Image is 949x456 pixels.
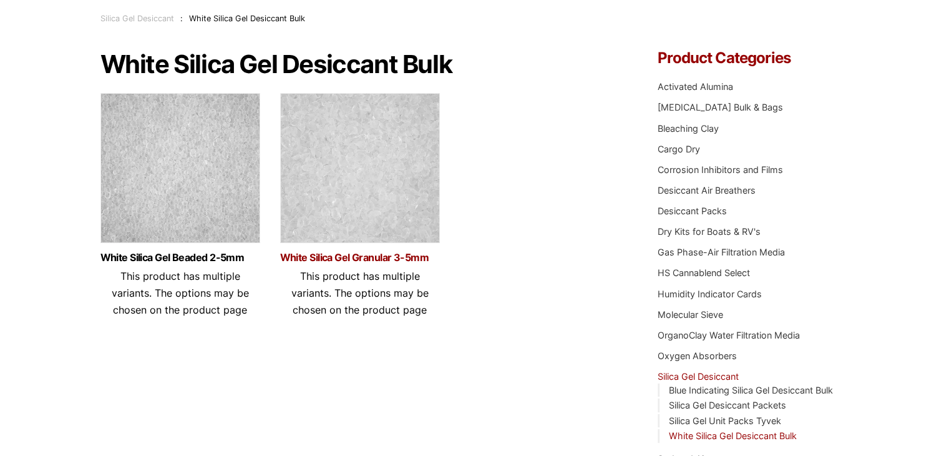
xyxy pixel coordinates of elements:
a: Desiccant Packs [658,206,727,216]
a: White Silica Gel Desiccant Bulk [668,430,796,441]
a: Desiccant Air Breathers [658,185,756,196]
img: White Beaded Silica Gel [100,93,260,249]
a: Bleaching Clay [658,123,719,134]
a: OrganoClay Water Filtration Media [658,330,800,340]
span: : [180,14,183,23]
a: Blue Indicating Silica Gel Desiccant Bulk [668,385,832,395]
a: Dry Kits for Boats & RV's [658,226,761,237]
a: Silica Gel Desiccant [658,371,739,382]
a: Silica Gel Desiccant [100,14,174,23]
span: This product has multiple variants. The options may be chosen on the product page [112,270,249,316]
a: Gas Phase-Air Filtration Media [658,247,785,257]
a: Activated Alumina [658,81,733,92]
a: White Silica Gel Granular 3-5mm [280,252,440,263]
a: Corrosion Inhibitors and Films [658,164,783,175]
span: This product has multiple variants. The options may be chosen on the product page [291,270,429,316]
a: Oxygen Absorbers [658,350,737,361]
a: White Silica Gel Beaded 2-5mm [100,252,260,263]
a: Cargo Dry [658,144,700,154]
a: Humidity Indicator Cards [658,289,762,299]
a: HS Cannablend Select [658,267,750,278]
a: Molecular Sieve [658,309,723,320]
span: White Silica Gel Desiccant Bulk [189,14,305,23]
a: Silica Gel Unit Packs Tyvek [668,415,781,426]
a: [MEDICAL_DATA] Bulk & Bags [658,102,783,112]
h4: Product Categories [658,51,849,66]
h1: White Silica Gel Desiccant Bulk [100,51,621,78]
a: Silica Gel Desiccant Packets [668,400,786,410]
